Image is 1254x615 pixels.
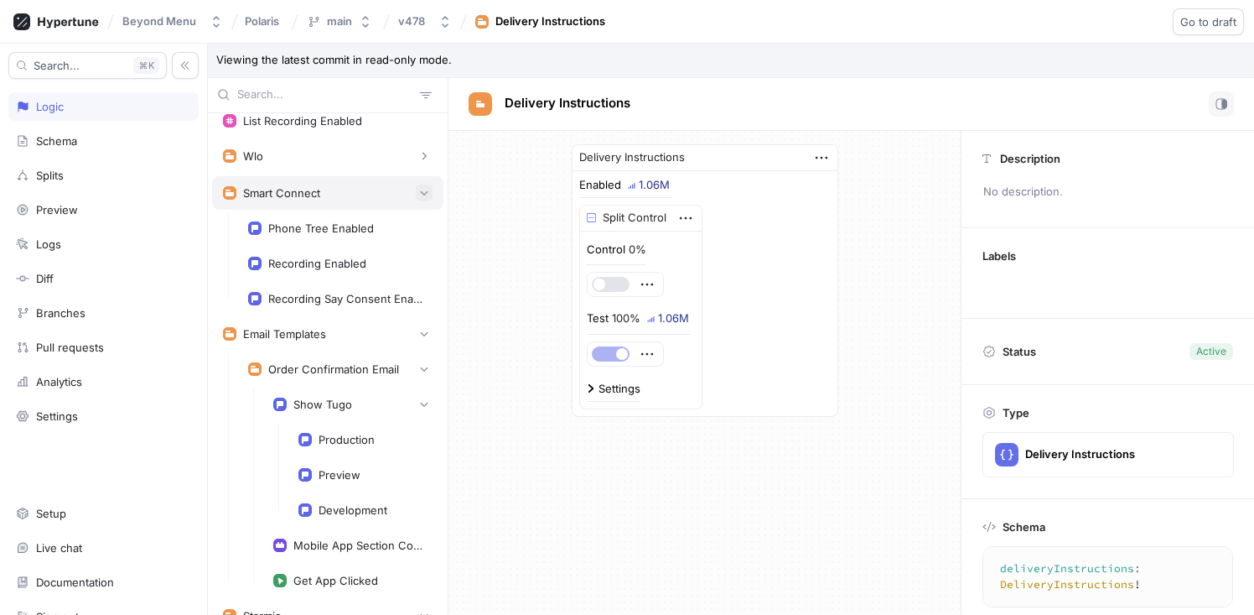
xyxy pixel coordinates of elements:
[319,468,360,482] div: Preview
[36,272,54,285] div: Diff
[587,310,609,327] p: Test
[327,14,352,29] div: main
[603,210,666,227] div: Split Control
[36,541,82,555] div: Live chat
[122,14,196,29] div: Beyond Menu
[243,149,263,163] div: Wlo
[300,8,379,35] button: main
[505,94,630,113] p: Delivery Instructions
[208,44,1254,78] p: Viewing the latest commit in read-only mode.
[319,433,375,446] div: Production
[1173,8,1244,35] button: Go to draft
[133,57,159,74] div: K
[36,100,64,113] div: Logic
[598,383,640,394] div: Settings
[982,249,1016,263] p: Labels
[1000,152,1060,165] p: Description
[245,15,279,27] span: Polaris
[36,203,78,216] div: Preview
[268,362,399,376] div: Order Confirmation Email
[1003,340,1036,363] p: Status
[495,13,605,30] div: Delivery Instructions
[587,242,625,258] p: Control
[8,568,199,597] a: Documentation
[243,186,320,200] div: Smart Connect
[34,60,80,70] span: Search...
[36,169,64,182] div: Splits
[982,432,1234,477] button: Delivery Instructions
[36,237,61,251] div: Logs
[391,8,459,35] button: v478
[976,178,1240,206] p: No description.
[268,257,366,270] div: Recording Enabled
[612,313,640,324] div: 100%
[36,375,82,388] div: Analytics
[36,306,85,320] div: Branches
[658,313,689,324] div: 1.06M
[579,180,621,190] div: Enabled
[36,507,66,520] div: Setup
[1025,447,1135,461] div: Delivery Instructions
[1196,344,1226,359] div: Active
[1003,520,1045,534] p: Schema
[8,52,167,79] button: Search...K
[629,244,646,255] div: 0%
[1003,406,1029,420] p: Type
[268,292,426,305] div: Recording Say Consent Enabled
[1180,17,1236,27] span: Go to draft
[579,149,685,166] div: Delivery Instructions
[116,8,230,35] button: Beyond Menu
[36,134,77,148] div: Schema
[293,574,378,587] div: Get App Clicked
[243,114,362,128] div: List Recording Enabled
[293,539,426,552] div: Mobile App Section Content
[319,503,387,517] div: Development
[398,14,425,29] div: v478
[639,180,670,190] div: 1.06M
[36,576,114,589] div: Documentation
[237,86,413,103] input: Search...
[243,327,326,341] div: Email Templates
[36,341,104,354] div: Pull requests
[36,409,78,423] div: Settings
[268,222,374,235] div: Phone Tree Enabled
[293,398,352,411] div: Show Tugo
